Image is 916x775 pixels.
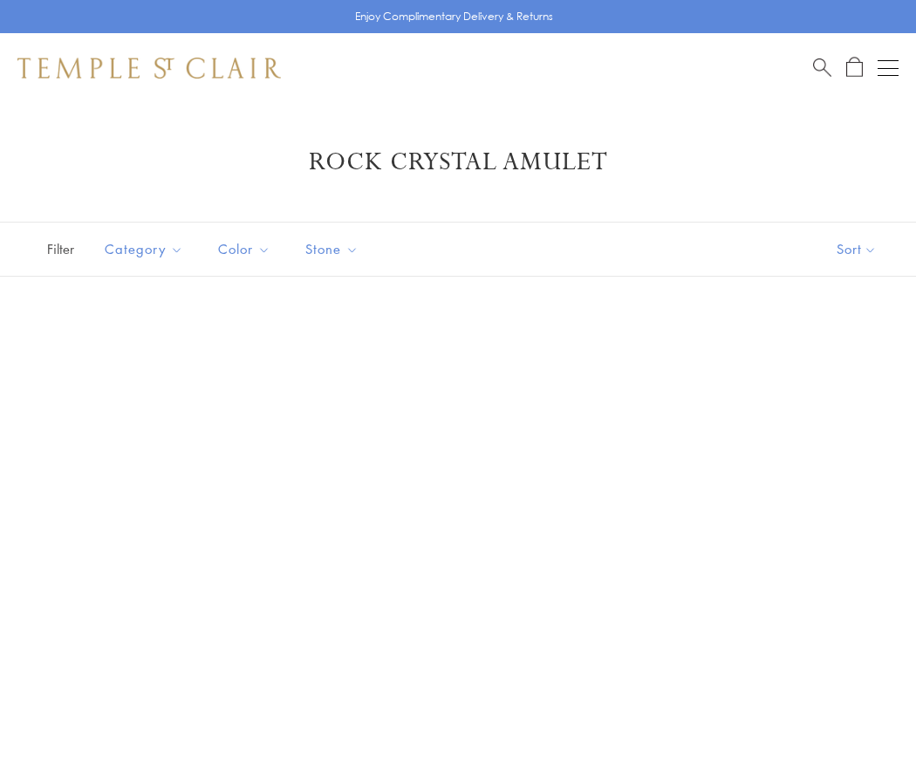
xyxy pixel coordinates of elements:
[355,8,553,25] p: Enjoy Complimentary Delivery & Returns
[797,223,916,276] button: Show sort by
[96,238,196,260] span: Category
[846,57,863,79] a: Open Shopping Bag
[44,147,872,178] h1: Rock Crystal Amulet
[878,58,899,79] button: Open navigation
[205,230,284,269] button: Color
[209,238,284,260] span: Color
[813,57,831,79] a: Search
[292,230,372,269] button: Stone
[17,58,281,79] img: Temple St. Clair
[92,230,196,269] button: Category
[297,238,372,260] span: Stone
